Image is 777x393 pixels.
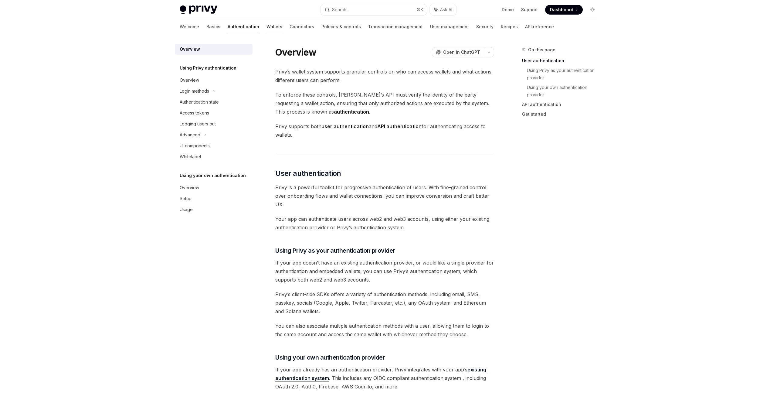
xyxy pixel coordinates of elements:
[275,258,494,284] span: If your app doesn’t have an existing authentication provider, or would like a single provider for...
[377,123,422,129] strong: API authentication
[180,120,216,128] div: Logging users out
[275,246,395,255] span: Using Privy as your authentication provider
[275,67,494,84] span: Privy’s wallet system supports granular controls on who can access wallets and what actions diffe...
[175,204,253,215] a: Usage
[522,109,602,119] a: Get started
[334,109,369,115] strong: authentication
[321,123,369,129] strong: user authentication
[180,64,236,72] h5: Using Privy authentication
[528,46,555,53] span: On this page
[275,91,494,116] span: To enforce these controls, [PERSON_NAME]’s API must verify the identity of the party requesting a...
[175,118,253,129] a: Logging users out
[180,172,246,179] h5: Using your own authentication
[588,5,597,15] button: Toggle dark mode
[180,109,209,117] div: Access tokens
[175,75,253,86] a: Overview
[266,19,282,34] a: Wallets
[175,182,253,193] a: Overview
[275,169,341,178] span: User authentication
[180,153,201,160] div: Whitelabel
[180,131,200,138] div: Advanced
[432,47,484,57] button: Open in ChatGPT
[206,19,220,34] a: Basics
[180,19,199,34] a: Welcome
[180,206,193,213] div: Usage
[525,19,554,34] a: API reference
[521,7,538,13] a: Support
[180,5,217,14] img: light logo
[290,19,314,34] a: Connectors
[430,19,469,34] a: User management
[522,100,602,109] a: API authentication
[368,19,423,34] a: Transaction management
[180,195,192,202] div: Setup
[275,322,494,339] span: You can also associate multiple authentication methods with a user, allowing them to login to the...
[175,151,253,162] a: Whitelabel
[175,44,253,55] a: Overview
[430,4,456,15] button: Ask AI
[527,83,602,100] a: Using your own authentication provider
[275,290,494,316] span: Privy’s client-side SDKs offers a variety of authentication methods, including email, SMS, passke...
[440,7,452,13] span: Ask AI
[527,66,602,83] a: Using Privy as your authentication provider
[502,7,514,13] a: Demo
[228,19,259,34] a: Authentication
[522,56,602,66] a: User authentication
[175,108,253,118] a: Access tokens
[175,97,253,108] a: Authentication state
[476,19,494,34] a: Security
[550,7,573,13] span: Dashboard
[180,184,199,191] div: Overview
[545,5,583,15] a: Dashboard
[443,49,480,55] span: Open in ChatGPT
[275,353,385,362] span: Using your own authentication provider
[417,7,423,12] span: ⌘ K
[275,215,494,232] span: Your app can authenticate users across web2 and web3 accounts, using either your existing authent...
[180,87,209,95] div: Login methods
[275,365,494,391] span: If your app already has an authentication provider, Privy integrates with your app’s . This inclu...
[180,98,219,106] div: Authentication state
[321,4,427,15] button: Search...⌘K
[180,77,199,84] div: Overview
[175,140,253,151] a: UI components
[175,193,253,204] a: Setup
[275,183,494,209] span: Privy is a powerful toolkit for progressive authentication of users. With fine-grained control ov...
[180,142,210,149] div: UI components
[501,19,518,34] a: Recipes
[275,122,494,139] span: Privy supports both and for authenticating access to wallets.
[332,6,349,13] div: Search...
[275,47,316,58] h1: Overview
[321,19,361,34] a: Policies & controls
[180,46,200,53] div: Overview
